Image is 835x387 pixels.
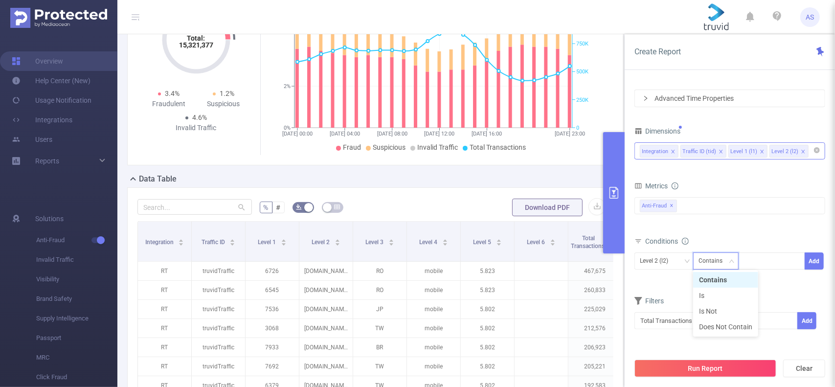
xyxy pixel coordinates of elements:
[512,199,583,216] button: Download PDF
[365,239,385,246] span: Level 3
[634,127,680,135] span: Dimensions
[693,303,758,319] li: Is Not
[407,338,460,357] p: mobile
[576,97,588,103] tspan: 250K
[192,114,207,121] span: 4.6%
[407,319,460,338] p: mobile
[461,338,514,357] p: 5.802
[470,143,526,151] span: Total Transactions
[684,258,690,265] i: icon: down
[281,238,286,241] i: icon: caret-up
[407,281,460,299] p: mobile
[419,239,439,246] span: Level 4
[196,99,251,109] div: Suspicious
[353,300,406,319] p: JP
[407,357,460,376] p: mobile
[276,204,281,211] span: #
[138,262,191,280] p: RT
[192,262,245,280] p: truvidTraffic
[640,253,675,269] div: Level 2 (l2)
[643,95,649,101] i: icon: right
[246,300,299,319] p: 7536
[797,312,816,329] button: Add
[299,338,353,357] p: [DOMAIN_NAME]
[36,309,117,328] span: Supply Intelligence
[461,319,514,338] p: 5.802
[671,149,676,155] i: icon: close
[642,145,668,158] div: Integration
[137,199,252,215] input: Search...
[192,319,245,338] p: truvidTraffic
[693,319,758,335] li: Does Not Contain
[35,151,59,171] a: Reports
[473,239,493,246] span: Level 5
[699,253,729,269] div: Contains
[343,143,361,151] span: Fraud
[299,319,353,338] p: [DOMAIN_NAME]
[670,200,674,212] span: ✕
[568,300,622,319] p: 225,029
[192,338,245,357] p: truvidTraffic
[425,131,455,137] tspan: [DATE] 12:00
[729,258,735,265] i: icon: down
[282,131,313,137] tspan: [DATE] 00:00
[299,262,353,280] p: [DOMAIN_NAME]
[145,239,175,246] span: Integration
[645,237,689,245] span: Conditions
[202,239,226,246] span: Traffic ID
[682,145,716,158] div: Traffic ID (tid)
[12,51,63,71] a: Overview
[230,242,235,245] i: icon: caret-down
[12,71,90,91] a: Help Center (New)
[36,250,117,270] span: Invalid Traffic
[693,288,758,303] li: Is
[672,182,678,189] i: icon: info-circle
[139,173,177,185] h2: Data Table
[353,281,406,299] p: RO
[634,360,776,377] button: Run Report
[281,242,286,245] i: icon: caret-down
[284,83,291,90] tspan: 2%
[179,41,213,49] tspan: 15,321,377
[377,131,407,137] tspan: [DATE] 08:00
[246,281,299,299] p: 6545
[576,125,579,131] tspan: 0
[634,297,664,305] span: Filters
[769,145,809,158] li: Level 2 (l2)
[35,209,64,228] span: Solutions
[407,262,460,280] p: mobile
[178,238,184,244] div: Sort
[138,357,191,376] p: RT
[12,130,52,149] a: Users
[472,131,502,137] tspan: [DATE] 16:00
[36,367,117,387] span: Click Fraud
[330,131,360,137] tspan: [DATE] 04:00
[461,281,514,299] p: 5.823
[496,242,501,245] i: icon: caret-down
[801,149,806,155] i: icon: close
[36,328,117,348] span: Passport
[312,239,331,246] span: Level 2
[138,338,191,357] p: RT
[334,204,340,210] i: icon: table
[246,319,299,338] p: 3068
[550,238,556,244] div: Sort
[246,262,299,280] p: 6726
[568,262,622,280] p: 467,675
[179,238,184,241] i: icon: caret-up
[805,252,824,270] button: Add
[634,182,668,190] span: Metrics
[192,281,245,299] p: truvidTraffic
[550,242,555,245] i: icon: caret-down
[335,238,340,241] i: icon: caret-up
[230,238,235,241] i: icon: caret-up
[299,300,353,319] p: [DOMAIN_NAME]
[12,91,91,110] a: Usage Notification
[388,242,394,245] i: icon: caret-down
[555,131,585,137] tspan: [DATE] 23:00
[353,262,406,280] p: RO
[220,90,234,97] span: 1.2%
[192,357,245,376] p: truvidTraffic
[571,235,606,250] span: Total Transactions
[388,238,394,241] i: icon: caret-up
